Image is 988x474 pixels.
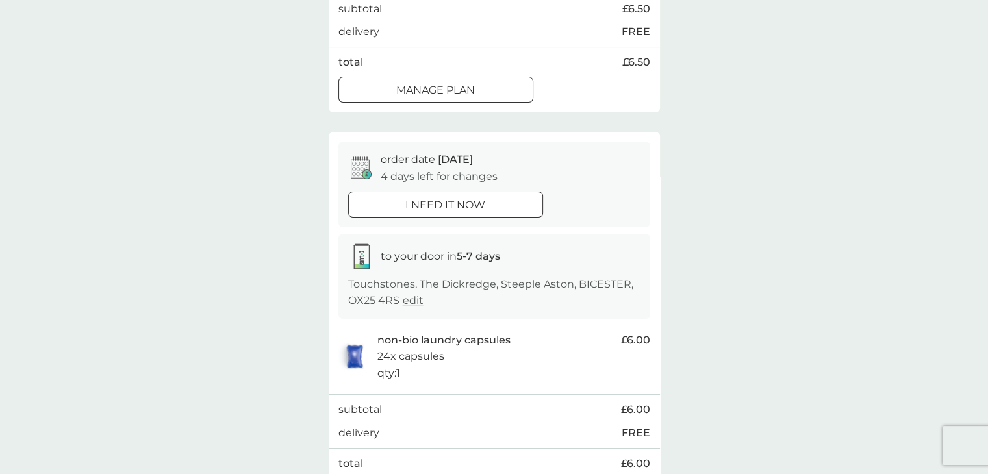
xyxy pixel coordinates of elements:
button: Manage plan [338,77,533,103]
p: i need it now [405,197,485,214]
strong: 5-7 days [457,250,500,262]
span: £6.00 [621,401,650,418]
p: total [338,54,363,71]
p: 4 days left for changes [381,168,498,185]
p: order date [381,151,473,168]
p: subtotal [338,1,382,18]
p: total [338,455,363,472]
p: FREE [622,23,650,40]
p: non-bio laundry capsules [377,332,511,349]
p: delivery [338,425,379,442]
a: edit [403,294,424,306]
p: 24x capsules [377,348,444,365]
span: £6.50 [622,1,650,18]
p: FREE [622,425,650,442]
span: £6.00 [621,455,650,472]
p: delivery [338,23,379,40]
span: £6.00 [621,332,650,349]
p: Manage plan [396,82,475,99]
span: [DATE] [438,153,473,166]
p: subtotal [338,401,382,418]
span: £6.50 [622,54,650,71]
button: i need it now [348,192,543,218]
span: to your door in [381,250,500,262]
p: Touchstones, The Dickredge, Steeple Aston, BICESTER, OX25 4RS [348,276,640,309]
p: qty : 1 [377,365,400,382]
